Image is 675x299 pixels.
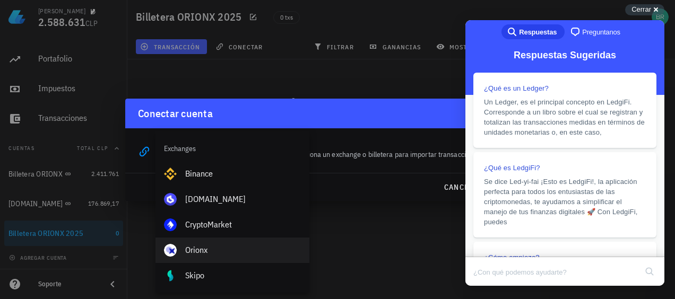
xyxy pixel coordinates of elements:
span: cancelar [444,182,483,192]
span: Cerrar [631,5,651,13]
div: Skipo [185,270,301,280]
button: Cerrar [625,4,664,15]
div: Orionx [185,245,301,255]
div: [DOMAIN_NAME] [185,194,301,204]
iframe: Help Scout Beacon - Live Chat, Contact Form, and Knowledge Base [465,20,664,286]
div: Selecciona un exchange o billetera para importar transacciones automáticamente. [269,142,543,166]
button: cancelar [439,178,488,197]
div: Conectar cuenta [138,105,213,122]
div: CryptoMarket [185,219,301,230]
div: Binance [185,169,301,179]
div: Exchanges [155,136,309,161]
